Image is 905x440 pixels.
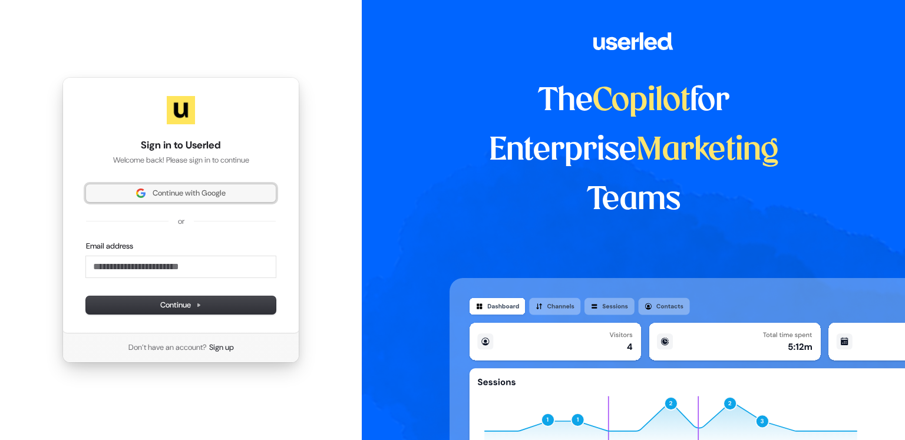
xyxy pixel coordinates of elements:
img: Sign in with Google [136,188,146,198]
label: Email address [86,241,133,252]
span: Continue with Google [153,188,226,199]
span: Marketing [636,135,779,166]
p: Welcome back! Please sign in to continue [86,155,276,166]
h1: The for Enterprise Teams [450,77,818,225]
img: Userled [167,96,195,124]
span: Continue [160,300,202,310]
button: Continue [86,296,276,314]
h1: Sign in to Userled [86,138,276,153]
span: Copilot [593,86,690,117]
span: Don’t have an account? [128,342,207,353]
button: Sign in with GoogleContinue with Google [86,184,276,202]
p: or [178,216,184,227]
a: Sign up [209,342,234,353]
